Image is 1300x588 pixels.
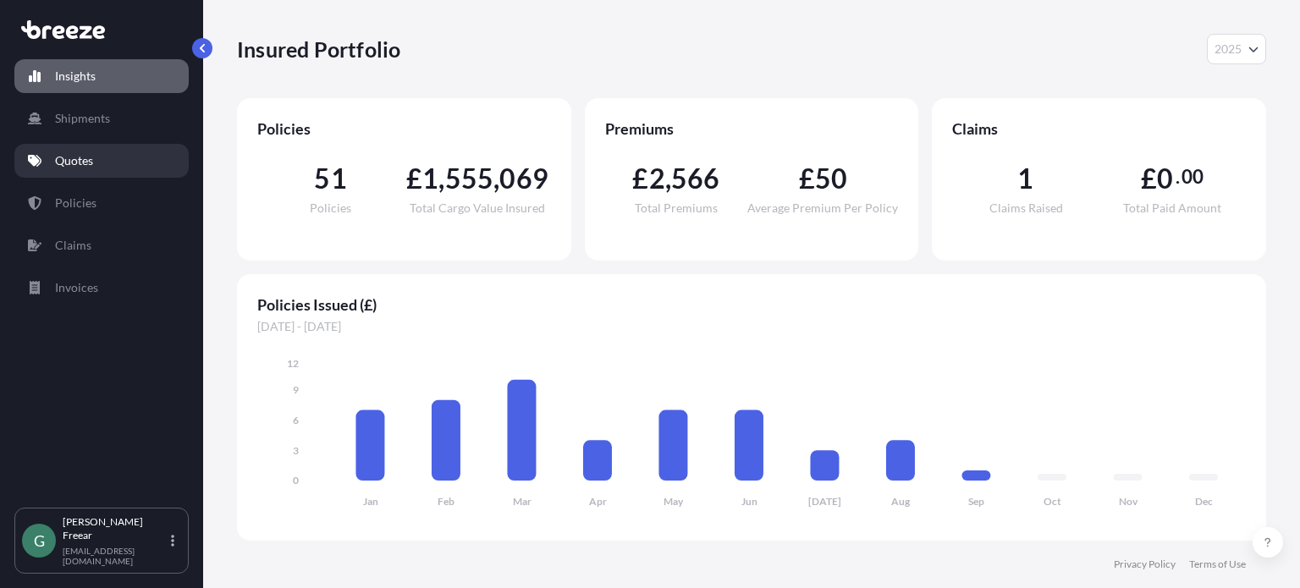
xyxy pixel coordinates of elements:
[891,495,911,508] tspan: Aug
[55,152,93,169] p: Quotes
[671,165,720,192] span: 566
[664,495,684,508] tspan: May
[55,237,91,254] p: Claims
[287,357,299,370] tspan: 12
[1141,165,1157,192] span: £
[293,414,299,426] tspan: 6
[1017,165,1033,192] span: 1
[1123,202,1221,214] span: Total Paid Amount
[815,165,847,192] span: 50
[1176,170,1180,184] span: .
[605,118,899,139] span: Premiums
[438,495,454,508] tspan: Feb
[14,271,189,305] a: Invoices
[257,318,1246,335] span: [DATE] - [DATE]
[649,165,665,192] span: 2
[14,59,189,93] a: Insights
[741,495,757,508] tspan: Jun
[1182,170,1204,184] span: 00
[989,202,1063,214] span: Claims Raised
[55,110,110,127] p: Shipments
[406,165,422,192] span: £
[293,474,299,486] tspan: 0
[1195,495,1213,508] tspan: Dec
[55,195,96,212] p: Policies
[1189,558,1246,571] a: Terms of Use
[14,228,189,262] a: Claims
[499,165,548,192] span: 069
[1119,495,1138,508] tspan: Nov
[314,165,346,192] span: 51
[513,495,532,508] tspan: Mar
[55,279,98,296] p: Invoices
[55,68,96,85] p: Insights
[293,444,299,457] tspan: 3
[34,532,45,549] span: G
[438,165,444,192] span: ,
[14,102,189,135] a: Shipments
[1044,495,1061,508] tspan: Oct
[493,165,499,192] span: ,
[63,515,168,542] p: [PERSON_NAME] Freear
[952,118,1246,139] span: Claims
[257,294,1246,315] span: Policies Issued (£)
[665,165,671,192] span: ,
[410,202,545,214] span: Total Cargo Value Insured
[422,165,438,192] span: 1
[237,36,400,63] p: Insured Portfolio
[363,495,378,508] tspan: Jan
[635,202,718,214] span: Total Premiums
[808,495,841,508] tspan: [DATE]
[747,202,898,214] span: Average Premium Per Policy
[632,165,648,192] span: £
[1215,41,1242,58] span: 2025
[1207,34,1266,64] button: Year Selector
[968,495,984,508] tspan: Sep
[293,383,299,396] tspan: 9
[310,202,351,214] span: Policies
[1114,558,1176,571] a: Privacy Policy
[799,165,815,192] span: £
[589,495,607,508] tspan: Apr
[257,118,551,139] span: Policies
[14,186,189,220] a: Policies
[14,144,189,178] a: Quotes
[1157,165,1173,192] span: 0
[63,546,168,566] p: [EMAIL_ADDRESS][DOMAIN_NAME]
[445,165,494,192] span: 555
